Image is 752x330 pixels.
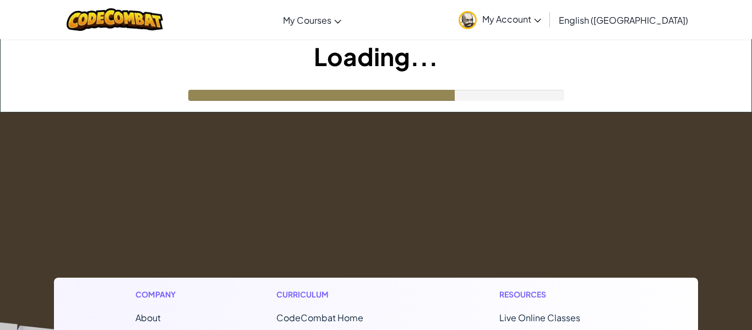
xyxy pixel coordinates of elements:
[277,5,347,35] a: My Courses
[499,289,617,300] h1: Resources
[135,312,161,323] a: About
[135,289,187,300] h1: Company
[276,289,410,300] h1: Curriculum
[283,14,331,26] span: My Courses
[453,2,547,37] a: My Account
[67,8,163,31] img: CodeCombat logo
[559,14,688,26] span: English ([GEOGRAPHIC_DATA])
[1,39,751,73] h1: Loading...
[499,312,580,323] a: Live Online Classes
[459,11,477,29] img: avatar
[276,312,363,323] span: CodeCombat Home
[553,5,694,35] a: English ([GEOGRAPHIC_DATA])
[482,13,541,25] span: My Account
